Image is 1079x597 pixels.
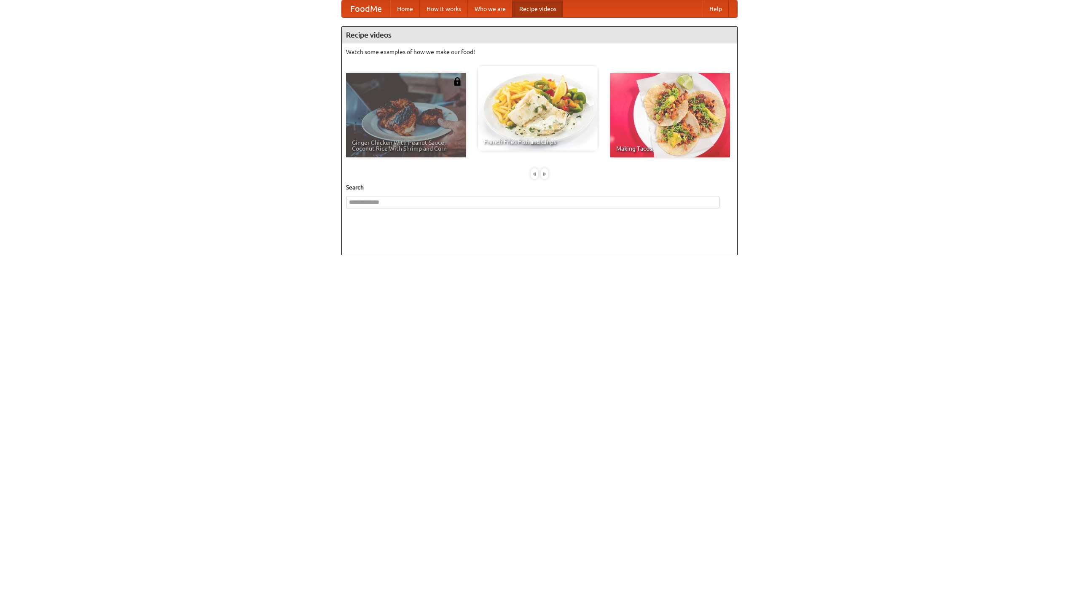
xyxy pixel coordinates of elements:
img: 483408.png [453,77,462,86]
div: » [541,168,548,179]
h4: Recipe videos [342,27,737,43]
a: Making Tacos [610,73,730,157]
a: Recipe videos [513,0,563,17]
a: Who we are [468,0,513,17]
h5: Search [346,183,733,192]
a: FoodMe [342,0,390,17]
span: French Fries Fish and Chips [484,139,592,145]
div: « [531,168,538,179]
a: Home [390,0,420,17]
span: Making Tacos [616,146,724,151]
a: French Fries Fish and Chips [478,66,598,151]
p: Watch some examples of how we make our food! [346,48,733,56]
a: How it works [420,0,468,17]
a: Help [703,0,729,17]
